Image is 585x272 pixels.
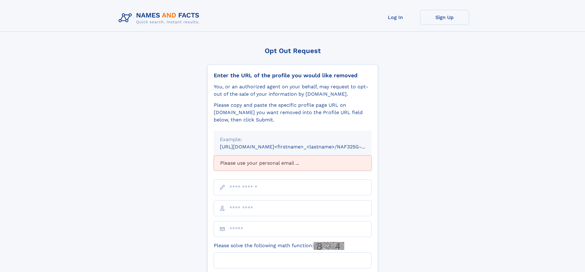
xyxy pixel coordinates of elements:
a: Sign Up [420,10,469,25]
div: You, or an authorized agent on your behalf, may request to opt-out of the sale of your informatio... [214,83,372,98]
img: Logo Names and Facts [116,10,205,26]
small: [URL][DOMAIN_NAME]<firstname>_<lastname>/NAF325G-xxxxxxxx [220,144,383,150]
div: Enter the URL of the profile you would like removed [214,72,372,79]
a: Log In [371,10,420,25]
div: Example: [220,136,365,143]
label: Please solve the following math function: [214,242,344,250]
div: Opt Out Request [207,47,378,55]
div: Please copy and paste the specific profile page URL on [DOMAIN_NAME] you want removed into the Pr... [214,102,372,124]
div: Please use your personal email ... [214,155,372,171]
